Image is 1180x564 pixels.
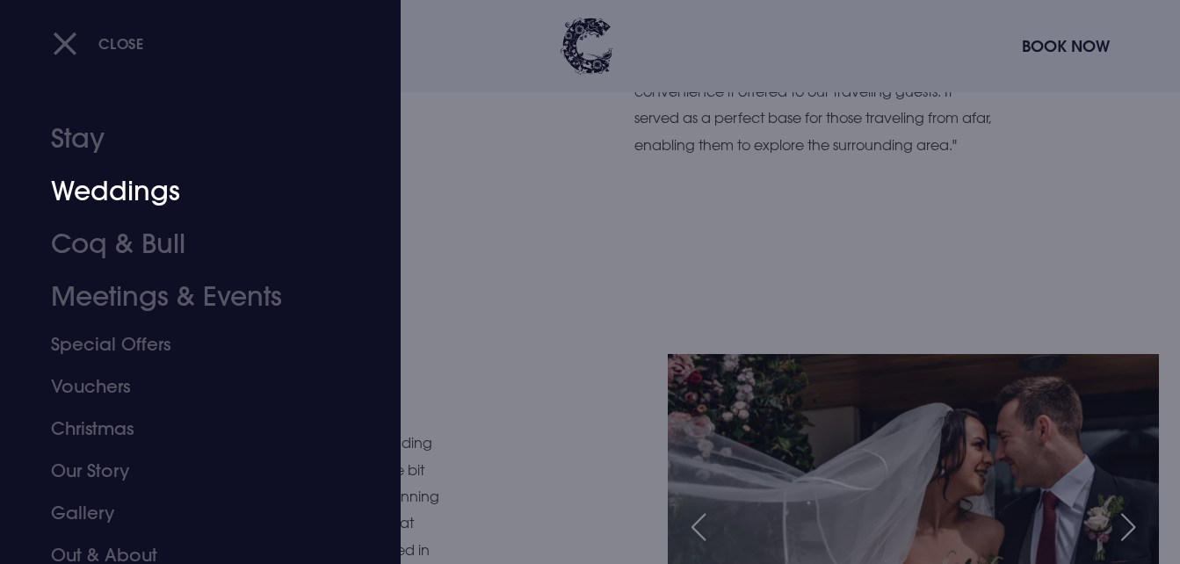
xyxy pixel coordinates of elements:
[51,112,326,165] a: Stay
[51,492,326,534] a: Gallery
[51,450,326,492] a: Our Story
[51,323,326,365] a: Special Offers
[51,218,326,271] a: Coq & Bull
[98,34,144,53] span: Close
[53,25,144,61] button: Close
[51,165,326,218] a: Weddings
[51,271,326,323] a: Meetings & Events
[51,408,326,450] a: Christmas
[51,365,326,408] a: Vouchers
